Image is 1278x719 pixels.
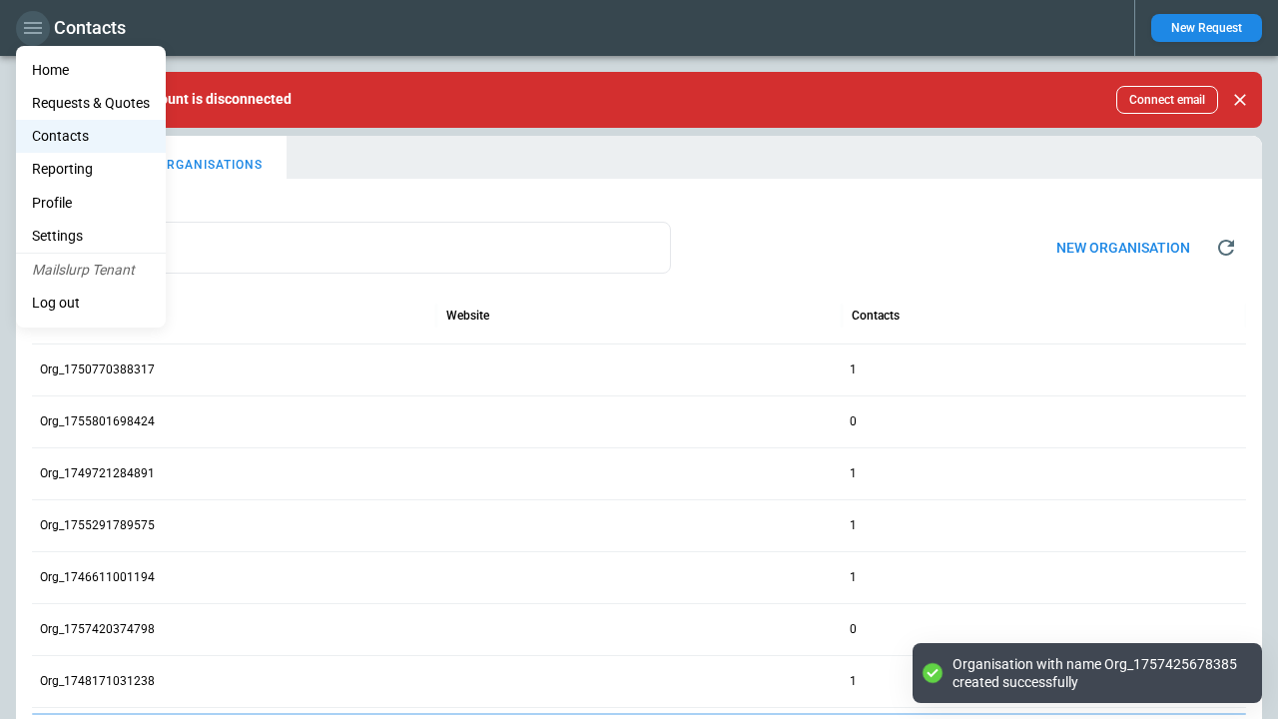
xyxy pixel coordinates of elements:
[953,655,1242,691] div: Organisation with name Org_1757425678385 created successfully
[16,254,166,287] li: Mailslurp Tenant
[16,187,166,220] a: Profile
[16,120,166,153] a: Contacts
[16,87,166,120] a: Requests & Quotes
[16,287,166,320] li: Log out
[16,220,166,253] a: Settings
[16,54,166,87] a: Home
[16,153,166,186] a: Reporting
